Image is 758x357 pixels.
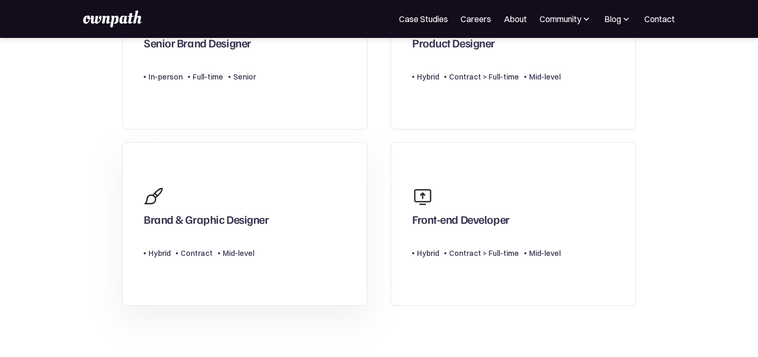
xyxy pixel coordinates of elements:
div: Senior [233,71,256,83]
div: Community [540,13,581,25]
div: Hybrid [417,71,439,83]
a: Case Studies [399,13,448,25]
div: Brand & Graphic Designer [144,212,268,231]
div: Senior Brand Designer [144,36,251,55]
a: Front-end DeveloperHybridContract > Full-timeMid-level [391,142,636,306]
div: Hybrid [417,247,439,260]
div: Blog [604,13,632,25]
a: Careers [461,13,491,25]
div: Contract > Full-time [449,247,519,260]
div: Blog [604,13,621,25]
div: Mid-level [529,71,561,83]
div: Product Designer [412,36,495,55]
div: Mid-level [529,247,561,260]
div: Contract > Full-time [449,71,519,83]
div: In-person [148,71,183,83]
div: Full-time [193,71,223,83]
div: Hybrid [148,247,171,260]
a: Brand & Graphic DesignerHybridContractMid-level [122,142,367,306]
div: Contract [181,247,213,260]
div: Mid-level [223,247,254,260]
div: Community [540,13,592,25]
div: Front-end Developer [412,212,510,231]
a: Contact [644,13,675,25]
a: About [504,13,527,25]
